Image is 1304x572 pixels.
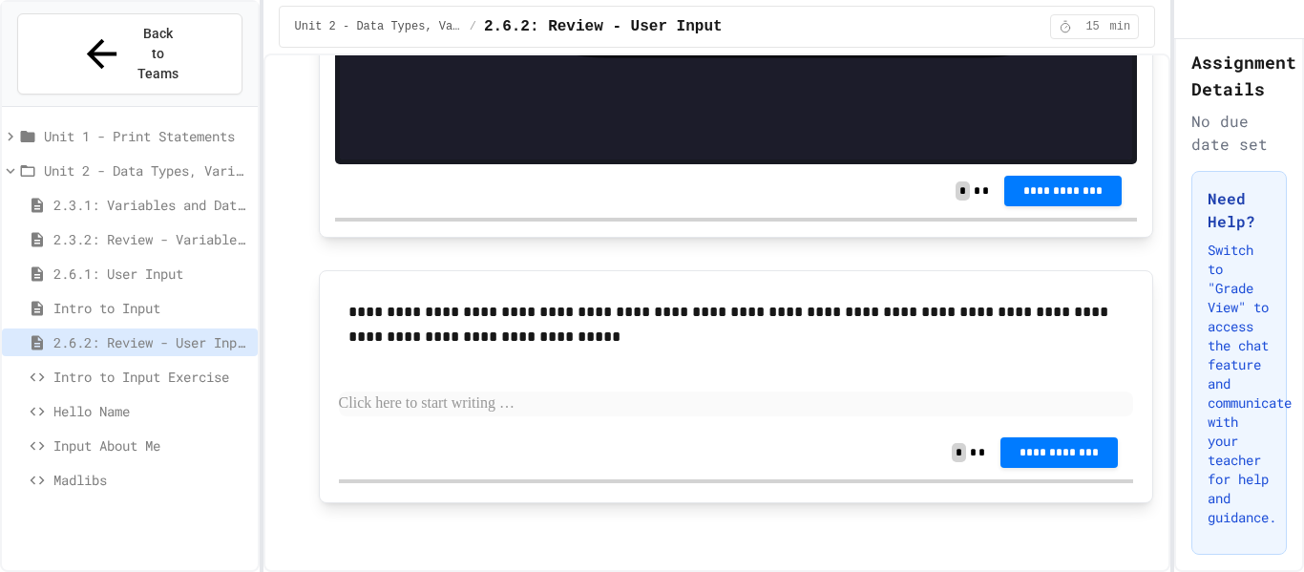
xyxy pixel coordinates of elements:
[1078,19,1108,34] span: 15
[44,160,250,180] span: Unit 2 - Data Types, Variables, [DEMOGRAPHIC_DATA]
[53,229,250,249] span: 2.3.2: Review - Variables and Data Types
[53,332,250,352] span: 2.6.2: Review - User Input
[53,264,250,284] span: 2.6.1: User Input
[1191,49,1287,102] h2: Assignment Details
[1110,19,1131,34] span: min
[53,435,250,455] span: Input About Me
[53,298,250,318] span: Intro to Input
[136,24,180,84] span: Back to Teams
[53,470,250,490] span: Madlibs
[1191,110,1287,156] div: No due date set
[53,195,250,215] span: 2.3.1: Variables and Data Types
[53,401,250,421] span: Hello Name
[470,19,476,34] span: /
[44,126,250,146] span: Unit 1 - Print Statements
[1208,187,1271,233] h3: Need Help?
[484,15,723,38] span: 2.6.2: Review - User Input
[1208,241,1271,527] p: Switch to "Grade View" to access the chat feature and communicate with your teacher for help and ...
[53,367,250,387] span: Intro to Input Exercise
[295,19,462,34] span: Unit 2 - Data Types, Variables, [DEMOGRAPHIC_DATA]
[17,13,242,95] button: Back to Teams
